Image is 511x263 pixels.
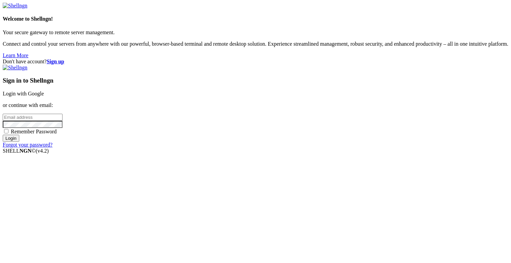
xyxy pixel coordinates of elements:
[4,129,8,133] input: Remember Password
[3,114,63,121] input: Email address
[3,59,508,65] div: Don't have account?
[3,135,19,142] input: Login
[3,77,508,84] h3: Sign in to Shellngn
[3,52,28,58] a: Learn More
[3,41,508,47] p: Connect and control your servers from anywhere with our powerful, browser-based terminal and remo...
[3,148,49,154] span: SHELL ©
[3,3,27,9] img: Shellngn
[3,91,44,96] a: Login with Google
[3,16,508,22] h4: Welcome to Shellngn!
[47,59,64,64] a: Sign up
[20,148,32,154] b: NGN
[3,29,508,36] p: Your secure gateway to remote server management.
[11,129,57,134] span: Remember Password
[3,142,52,148] a: Forgot your password?
[3,102,508,108] p: or continue with email:
[3,65,27,71] img: Shellngn
[36,148,49,154] span: 4.2.0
